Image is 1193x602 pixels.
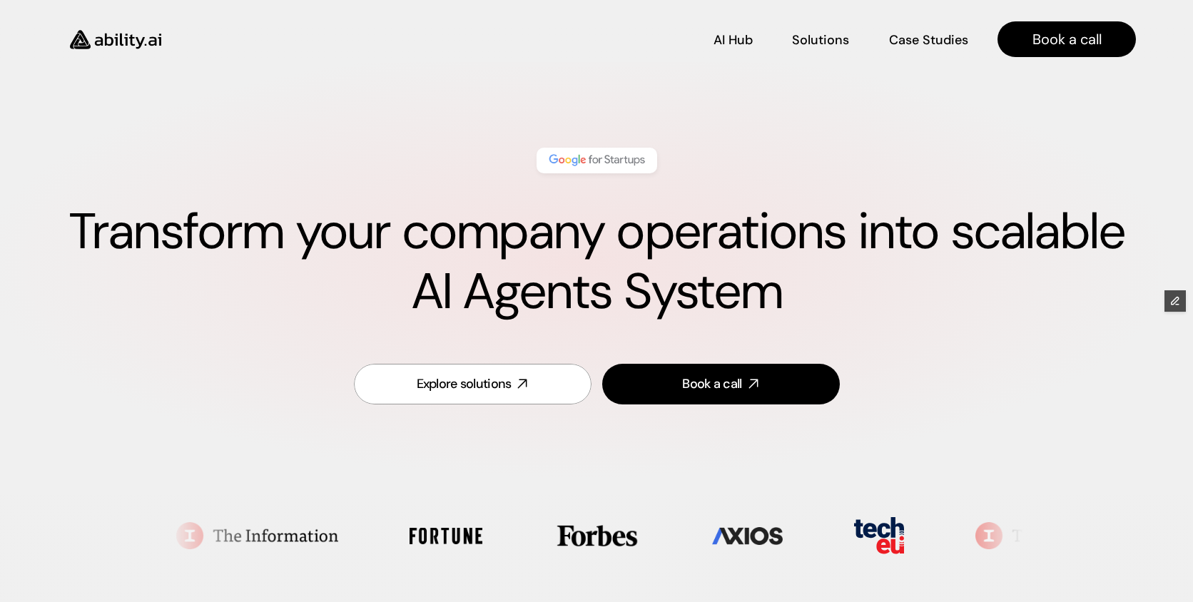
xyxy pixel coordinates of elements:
[1164,290,1186,312] button: Edit Framer Content
[354,364,592,404] a: Explore solutions
[792,27,849,52] a: Solutions
[1032,29,1102,49] p: Book a call
[417,375,512,393] div: Explore solutions
[889,31,968,49] p: Case Studies
[682,375,741,393] div: Book a call
[997,21,1136,57] a: Book a call
[181,21,1136,57] nav: Main navigation
[714,31,753,49] p: AI Hub
[602,364,840,404] a: Book a call
[714,27,753,52] a: AI Hub
[57,202,1136,322] h1: Transform your company operations into scalable AI Agents System
[792,31,849,49] p: Solutions
[888,27,969,52] a: Case Studies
